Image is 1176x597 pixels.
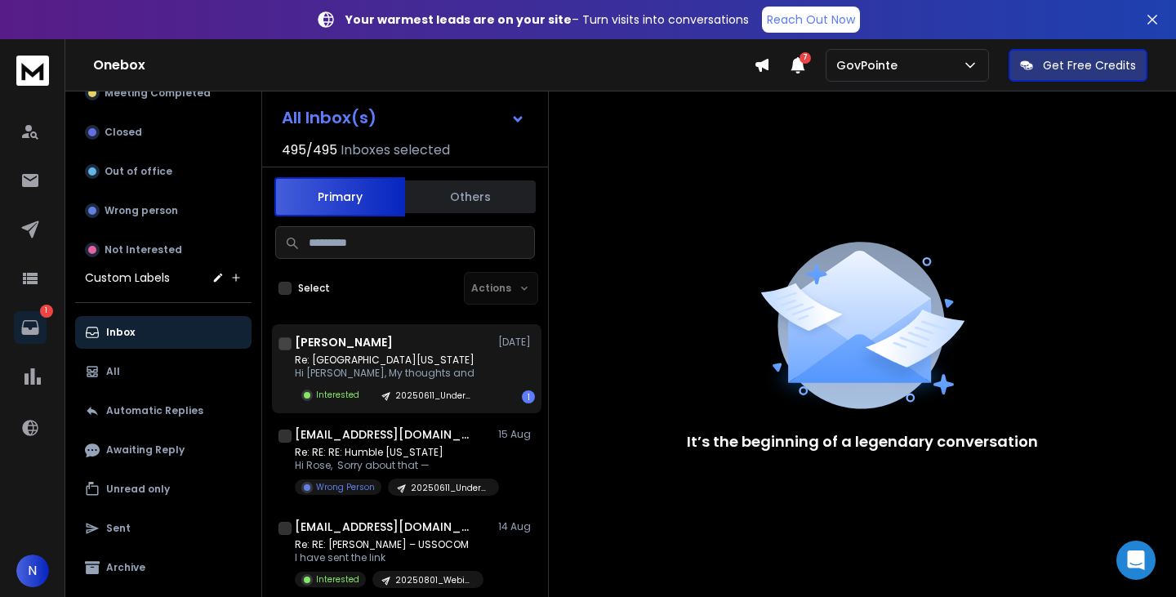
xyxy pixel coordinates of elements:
button: Awaiting Reply [75,434,252,466]
p: I have sent the link [295,551,483,564]
button: N [16,555,49,587]
p: Automatic Replies [106,404,203,417]
button: Get Free Credits [1009,49,1147,82]
a: Reach Out Now [762,7,860,33]
h1: [EMAIL_ADDRESS][DOMAIN_NAME] [295,519,474,535]
div: 1 [522,390,535,403]
a: 1 [14,311,47,344]
button: Out of office [75,155,252,188]
p: 15 Aug [498,428,535,441]
p: Hi Rose, Sorry about that — [295,459,491,472]
label: Select [298,282,330,295]
p: 20250801_Webinar(0805-0807)-SOFGSD + GovCon 2.0 [395,574,474,586]
p: Out of office [105,165,172,178]
p: Unread only [106,483,170,496]
p: 20250611_Under_100K_TexasCampaign_Humble [US_STATE] School District_18K Leads [395,390,474,402]
p: 14 Aug [498,520,535,533]
p: – Turn visits into conversations [345,11,749,28]
p: Wrong person [105,204,178,217]
button: Inbox [75,316,252,349]
h3: Inboxes selected [341,140,450,160]
button: Automatic Replies [75,394,252,427]
p: Meeting Completed [105,87,211,100]
span: 495 / 495 [282,140,337,160]
button: Sent [75,512,252,545]
p: [DATE] [498,336,535,349]
p: Sent [106,522,131,535]
p: It’s the beginning of a legendary conversation [687,430,1038,453]
p: Reach Out Now [767,11,855,28]
p: 20250611_Under_100K_TexasCampaign_Humble [US_STATE] School District_18K Leads [411,482,489,494]
p: Hi [PERSON_NAME], My thoughts and [295,367,483,380]
p: Get Free Credits [1043,57,1136,74]
p: Interested [316,389,359,401]
p: 1 [40,305,53,318]
div: Open Intercom Messenger [1116,541,1156,580]
button: Primary [274,177,405,216]
h1: [EMAIL_ADDRESS][DOMAIN_NAME] [295,426,474,443]
p: GovPointe [836,57,904,74]
span: 7 [800,52,811,64]
button: All Inbox(s) [269,101,538,134]
p: Archive [106,561,145,574]
p: Re: RE: RE: Humble [US_STATE] [295,446,491,459]
button: Unread only [75,473,252,506]
strong: Your warmest leads are on your site [345,11,572,28]
p: Interested [316,573,359,586]
p: Re: RE: [PERSON_NAME] – USSOCOM [295,538,483,551]
p: Awaiting Reply [106,443,185,457]
p: Closed [105,126,142,139]
button: Meeting Completed [75,77,252,109]
p: Inbox [106,326,135,339]
h1: [PERSON_NAME] [295,334,393,350]
p: Not Interested [105,243,182,256]
h3: Custom Labels [85,270,170,286]
p: Re: [GEOGRAPHIC_DATA][US_STATE] [295,354,483,367]
h1: Onebox [93,56,754,75]
button: Archive [75,551,252,584]
button: Others [405,179,536,215]
p: All [106,365,120,378]
h1: All Inbox(s) [282,109,376,126]
button: All [75,355,252,388]
img: logo [16,56,49,86]
button: Closed [75,116,252,149]
button: Wrong person [75,194,252,227]
button: Not Interested [75,234,252,266]
p: Wrong Person [316,481,375,493]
